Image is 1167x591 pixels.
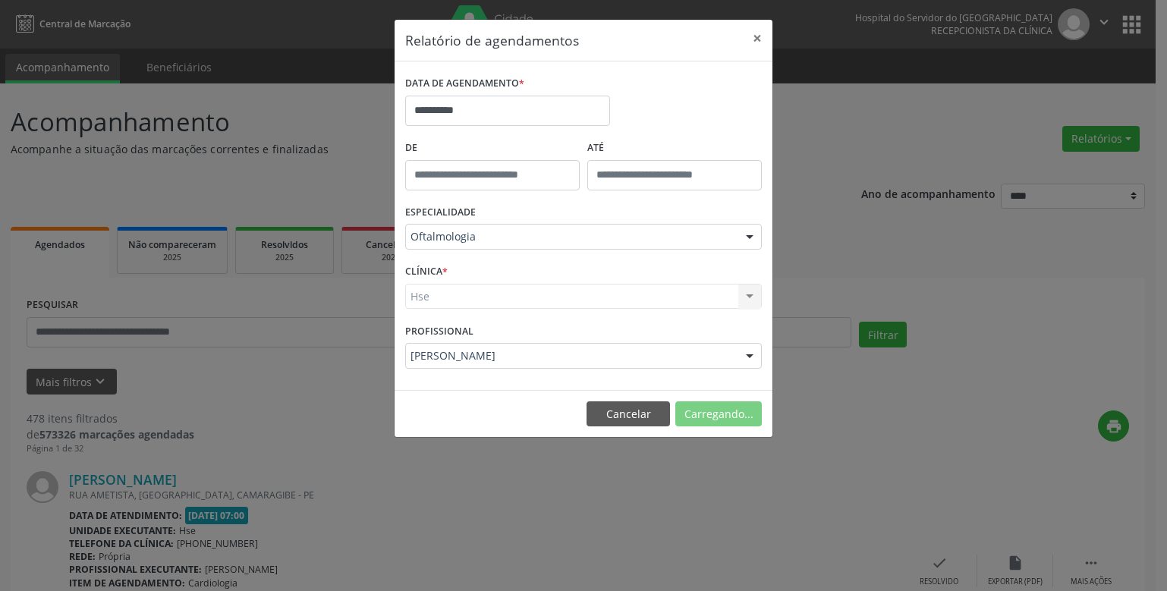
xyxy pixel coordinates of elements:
[405,201,476,225] label: ESPECIALIDADE
[410,229,731,244] span: Oftalmologia
[587,137,762,160] label: ATÉ
[405,319,473,343] label: PROFISSIONAL
[405,30,579,50] h5: Relatório de agendamentos
[405,72,524,96] label: DATA DE AGENDAMENTO
[675,401,762,427] button: Carregando...
[587,401,670,427] button: Cancelar
[742,20,772,57] button: Close
[410,348,731,363] span: [PERSON_NAME]
[405,137,580,160] label: De
[405,260,448,284] label: CLÍNICA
